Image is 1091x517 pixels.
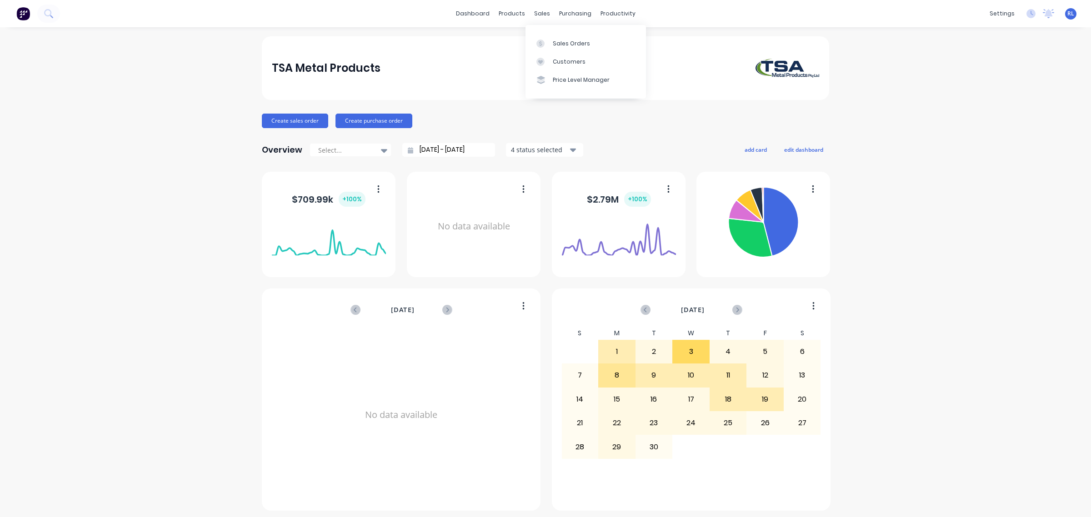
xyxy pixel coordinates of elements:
div: TSA Metal Products [272,59,380,77]
div: Customers [553,58,586,66]
div: $ 709.99k [292,192,365,207]
button: Create purchase order [335,114,412,128]
div: S [784,327,821,340]
div: 19 [747,388,783,411]
div: productivity [596,7,640,20]
div: settings [985,7,1019,20]
div: 29 [599,435,635,458]
div: 30 [636,435,672,458]
button: edit dashboard [778,144,829,155]
button: Create sales order [262,114,328,128]
div: T [636,327,673,340]
div: 6 [784,340,821,363]
div: products [494,7,530,20]
div: 4 [710,340,746,363]
div: 3 [673,340,709,363]
div: W [672,327,710,340]
div: purchasing [555,7,596,20]
div: + 100 % [624,192,651,207]
div: 24 [673,412,709,434]
a: Price Level Manager [525,71,646,89]
div: 18 [710,388,746,411]
div: Sales Orders [553,40,590,48]
div: 2 [636,340,672,363]
a: dashboard [451,7,494,20]
div: F [746,327,784,340]
div: 7 [562,364,598,387]
div: 20 [784,388,821,411]
div: 4 status selected [511,145,568,154]
div: Overview [262,141,302,159]
div: 21 [562,412,598,434]
div: + 100 % [339,192,365,207]
div: Price Level Manager [553,76,610,84]
div: 17 [673,388,709,411]
div: 12 [747,364,783,387]
div: M [598,327,636,340]
div: T [710,327,747,340]
div: 16 [636,388,672,411]
div: 10 [673,364,709,387]
div: sales [530,7,555,20]
div: 9 [636,364,672,387]
div: 8 [599,364,635,387]
div: 27 [784,412,821,434]
div: No data available [272,327,531,503]
img: TSA Metal Products [756,59,819,78]
span: [DATE] [391,305,415,315]
a: Sales Orders [525,34,646,52]
div: 23 [636,412,672,434]
div: 13 [784,364,821,387]
button: add card [739,144,773,155]
div: 15 [599,388,635,411]
button: 4 status selected [506,143,583,157]
div: 22 [599,412,635,434]
span: RL [1067,10,1074,18]
span: [DATE] [681,305,705,315]
a: Customers [525,53,646,71]
div: $ 2.79M [587,192,651,207]
div: 11 [710,364,746,387]
div: No data available [417,184,531,269]
div: S [561,327,599,340]
img: Factory [16,7,30,20]
div: 1 [599,340,635,363]
div: 14 [562,388,598,411]
div: 5 [747,340,783,363]
div: 28 [562,435,598,458]
div: 26 [747,412,783,434]
div: 25 [710,412,746,434]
